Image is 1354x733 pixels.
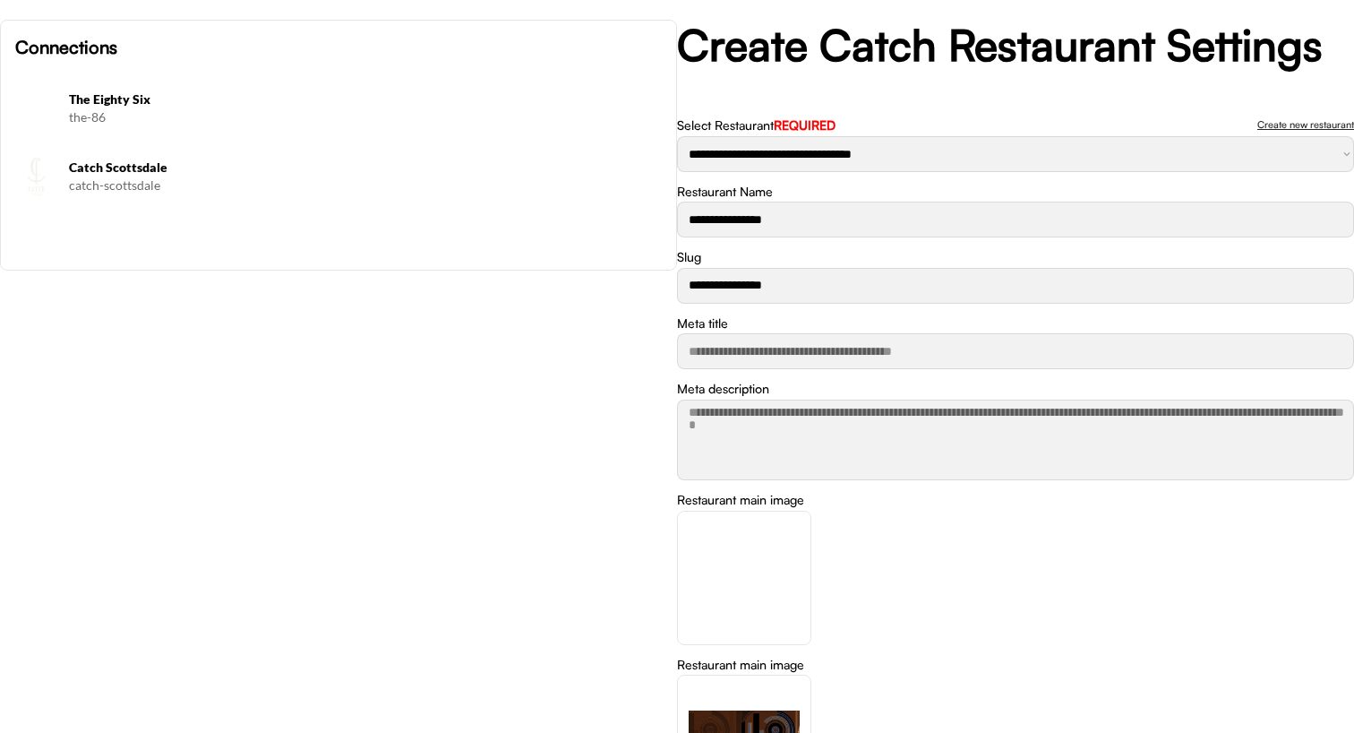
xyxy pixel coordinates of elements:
[15,87,58,130] img: Screenshot%202025-08-11%20at%2010.33.52%E2%80%AFAM.png
[69,108,662,126] div: the-86
[69,91,662,108] h6: The Eighty Six
[677,491,804,509] div: Restaurant main image
[677,315,728,332] div: Meta title
[677,380,769,398] div: Meta description
[15,155,58,198] img: CATCH%20SCOTTSDALE_Logo%20Only.png
[677,248,701,266] div: Slug
[1257,120,1354,130] div: Create new restaurant
[677,183,773,201] div: Restaurant Name
[69,159,662,177] h6: Catch Scottsdale
[677,116,836,134] div: Select Restaurant
[774,117,836,133] font: REQUIRED
[69,177,662,194] div: catch-scottsdale
[15,35,662,60] h6: Connections
[677,656,804,674] div: Restaurant main image
[677,20,1354,72] h2: Create Catch Restaurant Settings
